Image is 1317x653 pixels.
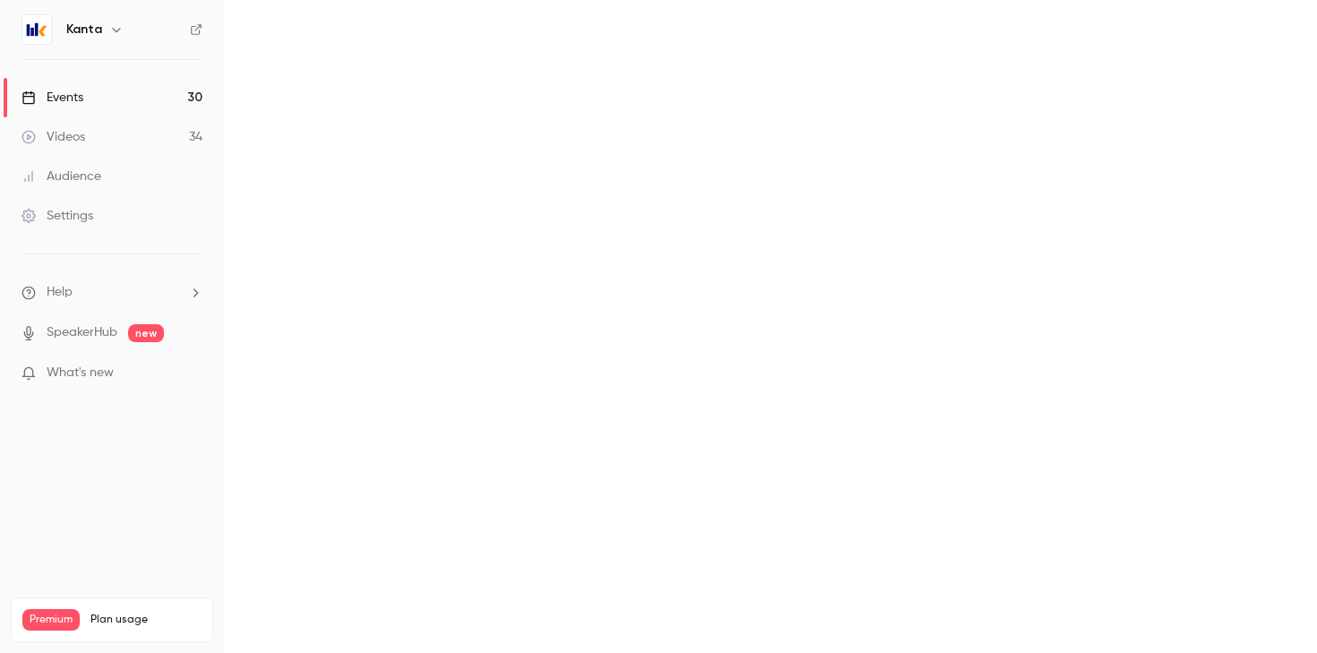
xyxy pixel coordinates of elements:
span: Help [47,283,73,302]
a: SpeakerHub [47,323,117,342]
span: new [128,324,164,342]
span: What's new [47,364,114,382]
div: Audience [22,168,101,185]
div: Settings [22,207,93,225]
span: Plan usage [90,613,202,627]
h6: Kanta [66,21,102,39]
span: Premium [22,609,80,631]
li: help-dropdown-opener [22,283,202,302]
div: Events [22,89,83,107]
iframe: Noticeable Trigger [181,365,202,382]
div: Videos [22,128,85,146]
img: Kanta [22,15,51,44]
